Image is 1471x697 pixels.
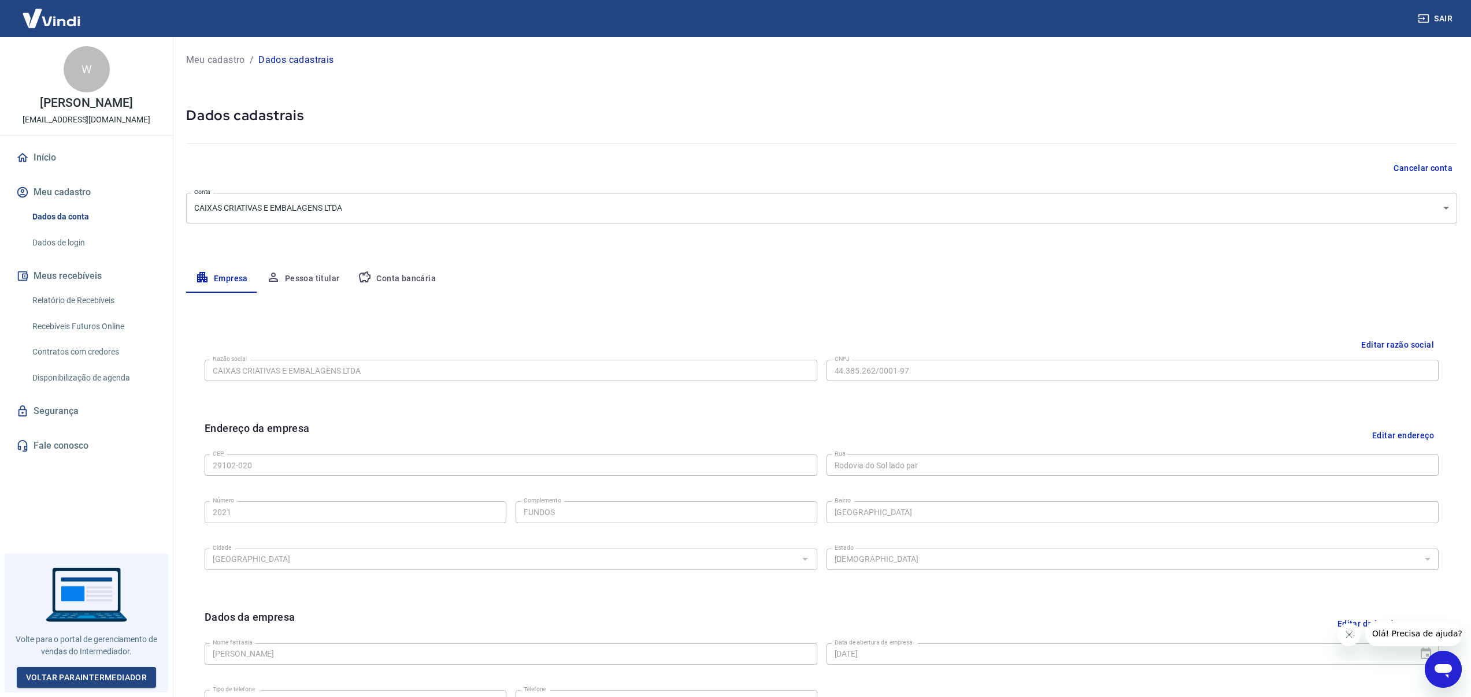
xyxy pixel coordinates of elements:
[1368,420,1439,450] button: Editar endereço
[28,231,159,255] a: Dados de login
[1333,609,1439,639] button: Editar dados da empresa
[14,180,159,205] button: Meu cadastro
[835,543,854,552] label: Estado
[186,106,1457,125] h5: Dados cadastrais
[14,433,159,459] a: Fale conosco
[186,53,245,67] a: Meu cadastro
[524,496,561,505] label: Complemento
[349,265,445,293] button: Conta bancária
[213,638,253,647] label: Nome fantasia
[827,643,1410,665] input: DD/MM/YYYY
[28,289,159,312] a: Relatório de Recebíveis
[835,638,913,647] label: Data de abertura da empresa
[64,46,110,92] div: W
[1425,651,1462,688] iframe: Botão para abrir a janela de mensagens
[1357,334,1439,356] button: Editar razão social
[835,449,846,458] label: Rua
[14,145,159,170] a: Início
[205,420,310,450] h6: Endereço da empresa
[40,97,132,109] p: [PERSON_NAME]
[23,114,150,126] p: [EMAIL_ADDRESS][DOMAIN_NAME]
[213,449,224,458] label: CEP
[213,496,234,505] label: Número
[186,193,1457,223] div: CAIXAS CRIATIVAS E EMBALAGENS LTDA
[835,496,851,505] label: Bairro
[14,398,159,424] a: Segurança
[250,53,254,67] p: /
[14,1,89,36] img: Vindi
[213,685,255,694] label: Tipo de telefone
[186,265,257,293] button: Empresa
[1365,621,1462,646] iframe: Mensagem da empresa
[1337,623,1361,646] iframe: Fechar mensagem
[258,53,334,67] p: Dados cadastrais
[7,8,97,17] span: Olá! Precisa de ajuda?
[213,543,231,552] label: Cidade
[205,609,295,639] h6: Dados da empresa
[257,265,349,293] button: Pessoa titular
[28,366,159,390] a: Disponibilização de agenda
[1416,8,1457,29] button: Sair
[194,188,210,196] label: Conta
[835,355,850,363] label: CNPJ
[208,552,795,566] input: Digite aqui algumas palavras para buscar a cidade
[28,315,159,338] a: Recebíveis Futuros Online
[17,667,157,688] a: Voltar paraIntermediador
[524,685,546,694] label: Telefone
[28,205,159,229] a: Dados da conta
[28,340,159,364] a: Contratos com credores
[213,355,247,363] label: Razão social
[14,263,159,289] button: Meus recebíveis
[1389,158,1457,179] button: Cancelar conta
